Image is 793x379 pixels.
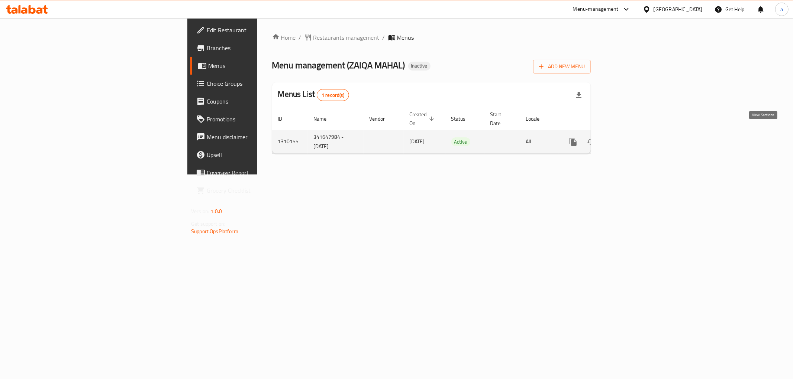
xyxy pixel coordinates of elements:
[451,138,470,146] span: Active
[272,33,591,42] nav: breadcrumb
[410,137,425,146] span: [DATE]
[383,33,385,42] li: /
[207,97,314,106] span: Coupons
[558,108,642,130] th: Actions
[278,114,292,123] span: ID
[190,164,320,182] a: Coverage Report
[582,133,600,151] button: Change Status
[208,61,314,70] span: Menus
[539,62,585,71] span: Add New Menu
[191,226,238,236] a: Support.OpsPlatform
[410,110,436,128] span: Created On
[408,63,431,69] span: Inactive
[564,133,582,151] button: more
[370,114,395,123] span: Vendor
[408,62,431,71] div: Inactive
[190,110,320,128] a: Promotions
[207,150,314,159] span: Upsell
[207,26,314,35] span: Edit Restaurant
[313,33,380,42] span: Restaurants management
[207,133,314,141] span: Menu disclaimer
[207,79,314,88] span: Choice Groups
[190,39,320,57] a: Branches
[304,33,380,42] a: Restaurants management
[484,130,520,153] td: -
[451,114,476,123] span: Status
[317,89,349,101] div: Total records count
[207,115,314,124] span: Promotions
[191,219,225,229] span: Get support on:
[278,89,349,101] h2: Menus List
[533,60,591,73] button: Add New Menu
[191,206,209,216] span: Version:
[308,130,364,153] td: 341647984 - [DATE]
[190,57,320,75] a: Menus
[397,33,414,42] span: Menus
[314,114,336,123] span: Name
[210,206,222,216] span: 1.0.0
[272,108,642,154] table: enhanced table
[207,186,314,195] span: Grocery Checklist
[190,92,320,110] a: Coupons
[190,182,320,199] a: Grocery Checklist
[570,86,588,104] div: Export file
[207,168,314,177] span: Coverage Report
[207,43,314,52] span: Branches
[490,110,511,128] span: Start Date
[190,75,320,92] a: Choice Groups
[190,21,320,39] a: Edit Restaurant
[780,5,783,13] span: a
[317,92,349,99] span: 1 record(s)
[520,130,558,153] td: All
[526,114,549,123] span: Locale
[190,146,320,164] a: Upsell
[654,5,703,13] div: [GEOGRAPHIC_DATA]
[190,128,320,146] a: Menu disclaimer
[272,57,405,73] span: Menu management ( ZAIQA MAHAL )
[573,5,619,14] div: Menu-management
